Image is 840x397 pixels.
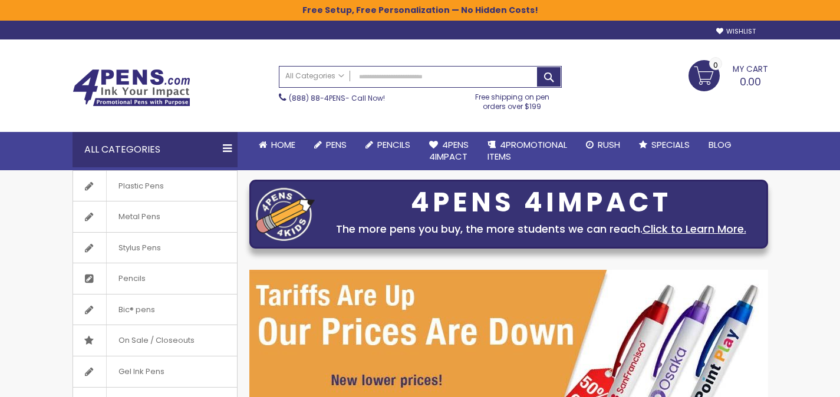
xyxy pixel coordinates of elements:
[73,69,190,107] img: 4Pens Custom Pens and Promotional Products
[73,263,237,294] a: Pencils
[487,138,567,163] span: 4PROMOTIONAL ITEMS
[271,138,295,151] span: Home
[106,356,176,387] span: Gel Ink Pens
[249,132,305,158] a: Home
[73,171,237,201] a: Plastic Pens
[305,132,356,158] a: Pens
[106,325,206,356] span: On Sale / Closeouts
[598,138,620,151] span: Rush
[478,132,577,170] a: 4PROMOTIONALITEMS
[740,74,761,89] span: 0.00
[289,93,345,103] a: (888) 88-4PENS
[106,171,176,201] span: Plastic Pens
[463,88,562,111] div: Free shipping on pen orders over $199
[73,295,237,325] a: Bic® pens
[73,132,238,167] div: All Categories
[289,93,385,103] span: - Call Now!
[106,233,173,263] span: Stylus Pens
[577,132,630,158] a: Rush
[356,132,420,158] a: Pencils
[429,138,469,163] span: 4Pens 4impact
[326,138,347,151] span: Pens
[321,221,762,237] div: The more pens you buy, the more students we can reach.
[73,201,237,232] a: Metal Pens
[106,201,172,232] span: Metal Pens
[420,132,478,170] a: 4Pens4impact
[709,138,732,151] span: Blog
[321,190,762,215] div: 4PENS 4IMPACT
[279,67,350,86] a: All Categories
[106,263,157,294] span: Pencils
[256,187,315,241] img: four_pen_logo.png
[73,233,237,263] a: Stylus Pens
[377,138,410,151] span: Pencils
[716,27,756,36] a: Wishlist
[73,356,237,387] a: Gel Ink Pens
[630,132,699,158] a: Specials
[689,60,768,90] a: 0.00 0
[285,71,344,81] span: All Categories
[73,325,237,356] a: On Sale / Closeouts
[651,138,690,151] span: Specials
[643,221,746,236] a: Click to Learn More.
[699,132,741,158] a: Blog
[106,295,167,325] span: Bic® pens
[713,59,718,71] span: 0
